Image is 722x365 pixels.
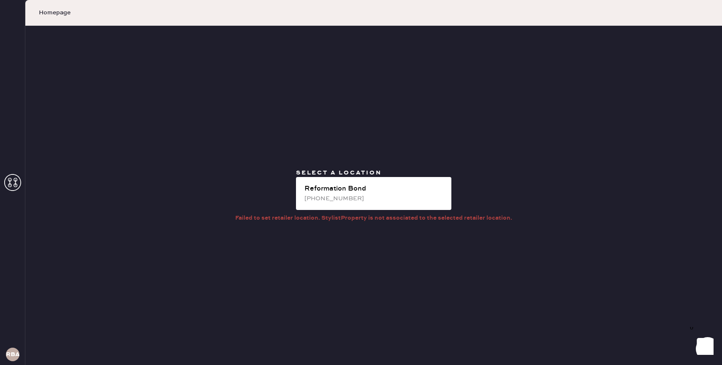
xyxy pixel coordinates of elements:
[6,351,19,357] h3: RBA
[304,194,445,203] div: [PHONE_NUMBER]
[296,169,382,177] span: Select a location
[235,213,512,223] div: Failed to set retailer location. StylistProperty is not associated to the selected retailer locat...
[682,327,718,363] iframe: Front Chat
[304,184,445,194] div: Reformation Bond
[39,8,71,17] span: Homepage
